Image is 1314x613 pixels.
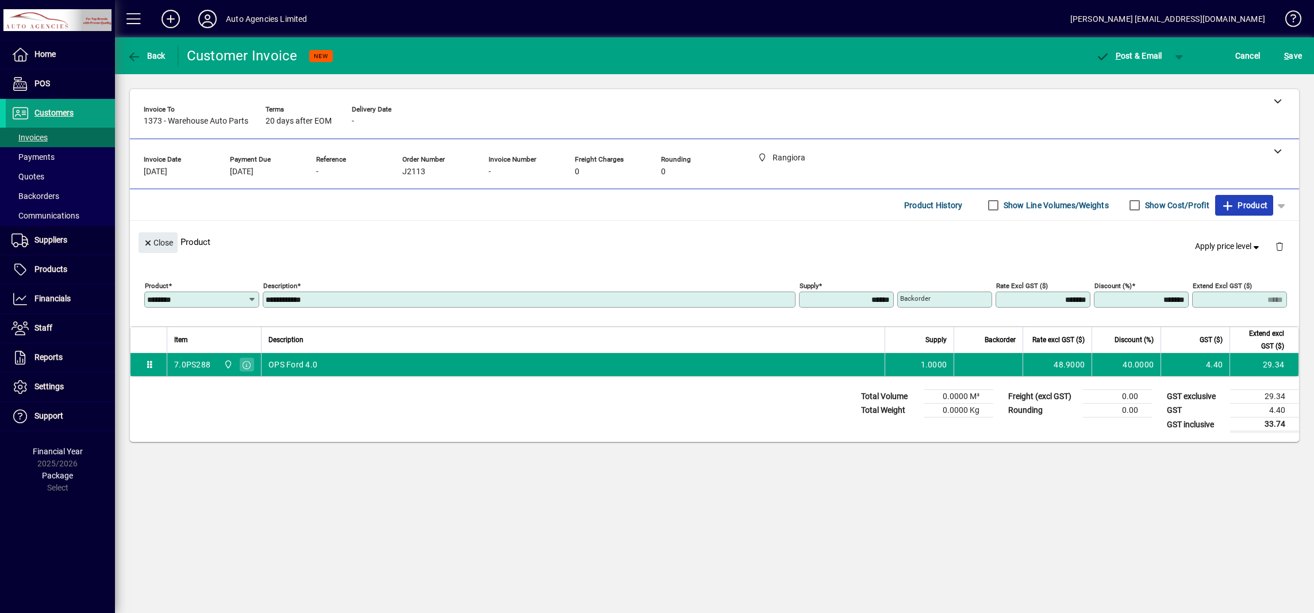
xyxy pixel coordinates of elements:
button: Save [1281,45,1305,66]
mat-label: Discount (%) [1094,282,1132,290]
mat-label: Rate excl GST ($) [996,282,1048,290]
app-page-header-button: Close [136,237,180,247]
span: Package [42,471,73,480]
a: Home [6,40,115,69]
td: 0.0000 Kg [924,404,993,417]
td: 29.34 [1230,353,1298,376]
a: Knowledge Base [1277,2,1300,40]
button: Product History [900,195,967,216]
span: Payments [11,152,55,162]
span: NEW [314,52,328,60]
button: Delete [1266,232,1293,260]
span: Settings [34,382,64,391]
a: Staff [6,314,115,343]
span: Cancel [1235,47,1261,65]
span: Back [127,51,166,60]
span: [DATE] [230,167,253,177]
a: Communications [6,206,115,225]
a: Suppliers [6,226,115,255]
span: Extend excl GST ($) [1237,327,1284,353]
td: GST [1161,404,1230,417]
span: - [352,117,354,126]
span: OPS Ford 4.0 [268,359,317,370]
span: 0 [575,167,579,177]
mat-label: Description [263,282,297,290]
button: Profile [189,9,226,29]
td: 29.34 [1230,390,1299,404]
span: S [1284,51,1289,60]
mat-label: Extend excl GST ($) [1193,282,1252,290]
a: Products [6,255,115,284]
button: Product [1215,195,1273,216]
button: Close [139,232,178,253]
span: 20 days after EOM [266,117,332,126]
a: Quotes [6,167,115,186]
div: [PERSON_NAME] [EMAIL_ADDRESS][DOMAIN_NAME] [1070,10,1265,28]
a: POS [6,70,115,98]
td: 40.0000 [1092,353,1161,376]
mat-label: Product [145,282,168,290]
span: Supply [925,334,947,346]
a: Invoices [6,128,115,147]
span: - [316,167,318,177]
app-page-header-button: Delete [1266,241,1293,251]
div: Product [130,221,1299,263]
div: 7.0PS288 [174,359,210,370]
span: GST ($) [1200,334,1223,346]
a: Reports [6,343,115,372]
span: Products [34,265,67,274]
div: Customer Invoice [187,47,298,65]
td: Total Volume [855,390,924,404]
span: Invoices [11,133,48,142]
span: Financial Year [33,447,83,456]
td: 4.40 [1230,404,1299,417]
span: ave [1284,47,1302,65]
td: 0.00 [1083,390,1152,404]
span: Backorder [985,334,1016,346]
a: Backorders [6,186,115,206]
span: ost & Email [1096,51,1162,60]
td: Freight (excl GST) [1002,390,1083,404]
div: Auto Agencies Limited [226,10,308,28]
span: Backorders [11,191,59,201]
td: 0.00 [1083,404,1152,417]
span: 1.0000 [921,359,947,370]
span: Rangiora [221,358,234,371]
td: Total Weight [855,404,924,417]
div: 48.9000 [1030,359,1085,370]
mat-label: Backorder [900,294,931,302]
span: Apply price level [1195,240,1262,252]
span: Close [143,233,173,252]
span: POS [34,79,50,88]
td: 4.40 [1161,353,1230,376]
td: GST inclusive [1161,417,1230,432]
span: Home [34,49,56,59]
a: Financials [6,285,115,313]
span: Support [34,411,63,420]
span: 0 [661,167,666,177]
span: J2113 [402,167,425,177]
a: Payments [6,147,115,167]
span: - [489,167,491,177]
td: GST exclusive [1161,390,1230,404]
span: Description [268,334,303,346]
span: Customers [34,108,74,117]
button: Cancel [1232,45,1263,66]
span: Quotes [11,172,44,181]
span: Reports [34,353,63,362]
span: Rate excl GST ($) [1032,334,1085,346]
span: Suppliers [34,235,67,244]
button: Add [152,9,189,29]
span: Financials [34,294,71,303]
span: [DATE] [144,167,167,177]
span: Communications [11,211,79,220]
span: Item [174,334,188,346]
td: 33.74 [1230,417,1299,432]
td: Rounding [1002,404,1083,417]
button: Apply price level [1190,236,1266,257]
app-page-header-button: Back [115,45,178,66]
label: Show Cost/Profit [1143,200,1209,211]
span: P [1116,51,1121,60]
span: Discount (%) [1115,334,1154,346]
span: Product [1221,196,1267,214]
